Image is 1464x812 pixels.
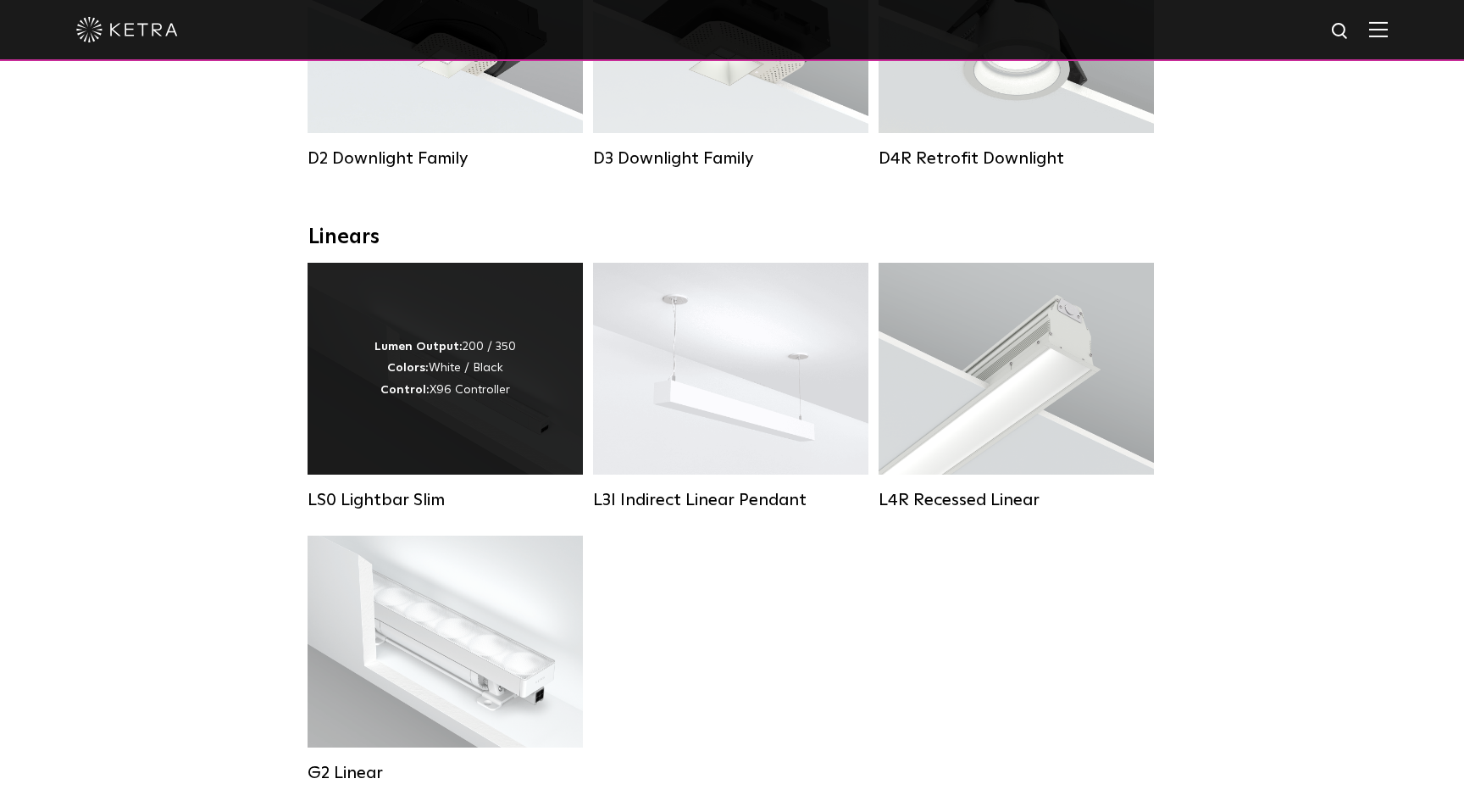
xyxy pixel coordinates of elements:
[879,148,1154,169] div: D4R Retrofit Downlight
[308,148,583,169] div: D2 Downlight Family
[76,17,178,42] img: ketra-logo-2019-white
[1369,21,1388,37] img: Hamburger%20Nav.svg
[593,148,868,169] div: D3 Downlight Family
[308,763,583,783] div: G2 Linear
[374,341,463,353] strong: Lumen Output:
[593,490,868,510] div: L3I Indirect Linear Pendant
[387,362,429,374] strong: Colors:
[308,536,583,783] a: G2 Linear Lumen Output:400 / 700 / 1000Colors:WhiteBeam Angles:Flood / [GEOGRAPHIC_DATA] / Narrow...
[308,263,583,510] a: LS0 Lightbar Slim Lumen Output:200 / 350Colors:White / BlackControl:X96 Controller
[374,336,516,401] div: 200 / 350 White / Black X96 Controller
[308,490,583,510] div: LS0 Lightbar Slim
[380,384,430,396] strong: Control:
[879,490,1154,510] div: L4R Recessed Linear
[593,263,868,510] a: L3I Indirect Linear Pendant Lumen Output:400 / 600 / 800 / 1000Housing Colors:White / BlackContro...
[1330,21,1351,42] img: search icon
[879,263,1154,510] a: L4R Recessed Linear Lumen Output:400 / 600 / 800 / 1000Colors:White / BlackControl:Lutron Clear C...
[308,225,1156,250] div: Linears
